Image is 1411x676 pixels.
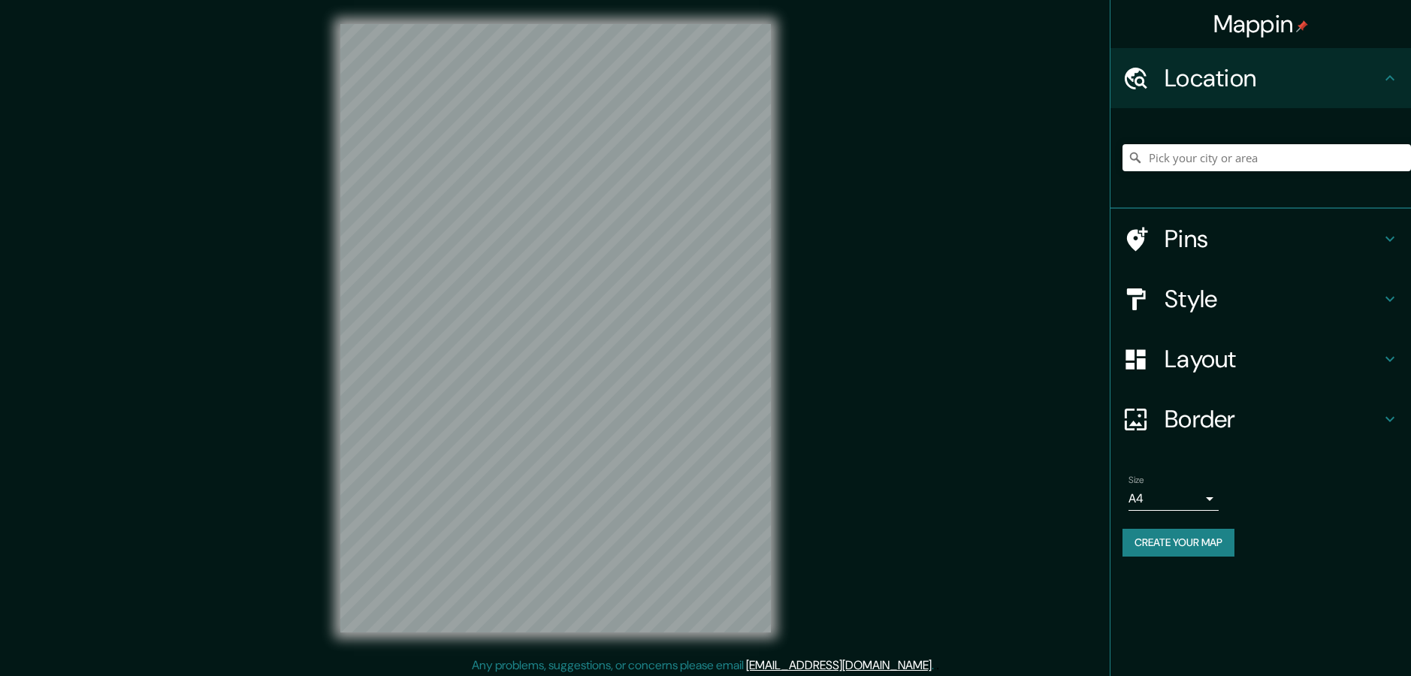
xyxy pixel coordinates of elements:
[934,656,936,674] div: .
[1165,404,1381,434] h4: Border
[1122,529,1234,557] button: Create your map
[1165,224,1381,254] h4: Pins
[1277,617,1394,659] iframe: Help widget launcher
[1110,209,1411,269] div: Pins
[1165,63,1381,93] h4: Location
[1165,284,1381,314] h4: Style
[1122,144,1411,171] input: Pick your city or area
[472,656,934,674] p: Any problems, suggestions, or concerns please email .
[1165,344,1381,374] h4: Layout
[1296,20,1308,32] img: pin-icon.png
[746,657,932,673] a: [EMAIL_ADDRESS][DOMAIN_NAME]
[340,24,771,632] canvas: Map
[1110,269,1411,329] div: Style
[1128,474,1144,487] label: Size
[1110,389,1411,449] div: Border
[1213,9,1309,39] h4: Mappin
[1128,487,1219,511] div: A4
[936,656,939,674] div: .
[1110,329,1411,389] div: Layout
[1110,48,1411,108] div: Location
